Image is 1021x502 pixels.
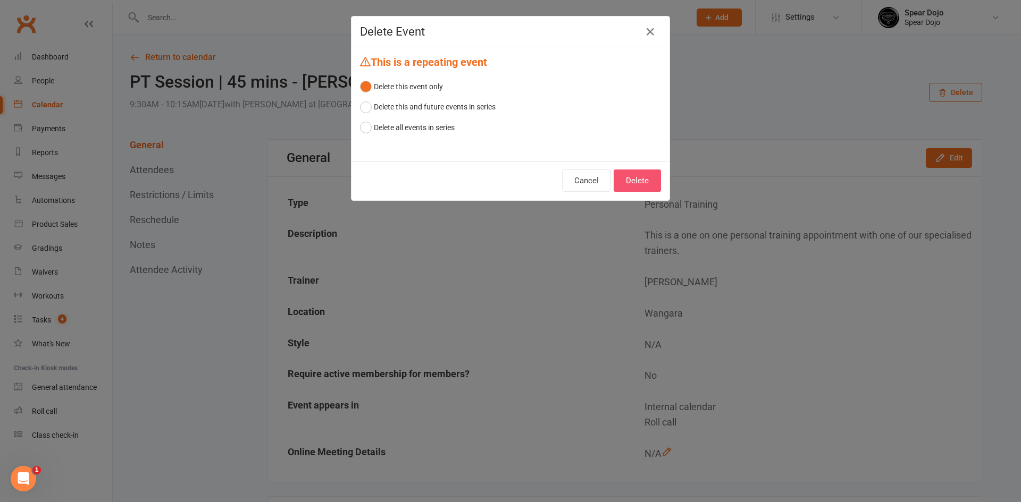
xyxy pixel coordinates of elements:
[11,466,36,491] iframe: Intercom live chat
[360,76,443,97] button: Delete this event only
[642,23,659,40] button: Close
[360,25,661,38] h4: Delete Event
[360,117,455,138] button: Delete all events in series
[360,56,661,68] h4: This is a repeating event
[360,97,496,117] button: Delete this and future events in series
[614,169,661,192] button: Delete
[562,169,611,192] button: Cancel
[32,466,41,474] span: 1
